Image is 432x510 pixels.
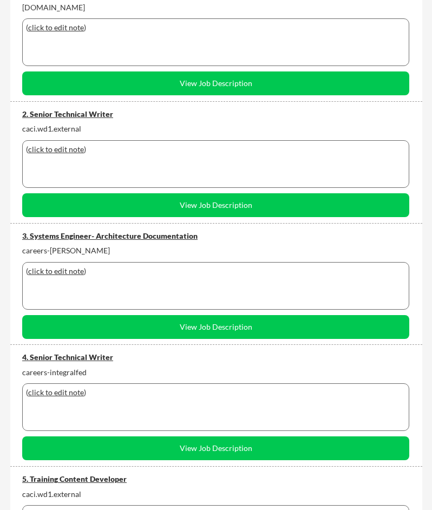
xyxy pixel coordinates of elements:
button: View Job Description [22,315,409,339]
div: ( ) [26,387,405,398]
u: click to edit note [28,266,84,276]
u: click to edit note [28,23,84,32]
div: 5. Training Content Developer [22,474,409,485]
div: ( ) [26,266,405,277]
div: ( ) [26,144,405,155]
div: careers-[PERSON_NAME] [22,245,409,256]
button: View Job Description [22,436,409,460]
button: View Job Description [22,71,409,95]
u: click to edit note [28,388,84,397]
div: careers-integralfed [22,367,409,378]
div: ( ) [26,22,405,33]
div: caci.wd1.external [22,123,409,134]
div: [DOMAIN_NAME] [22,2,409,13]
div: 4. Senior Technical Writer [22,352,409,363]
div: 2. Senior Technical Writer [22,109,409,120]
u: click to edit note [28,145,84,154]
div: caci.wd1.external [22,489,409,500]
div: 3. Systems Engineer- Architecture Documentation [22,231,409,241]
button: View Job Description [22,193,409,217]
